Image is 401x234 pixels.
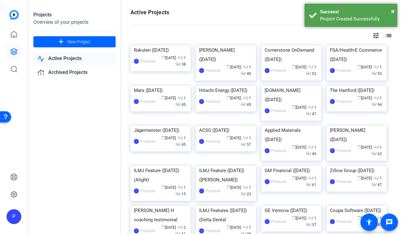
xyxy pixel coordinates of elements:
div: GM Financial ([DATE]) [265,166,318,175]
div: Producer [271,219,286,225]
div: P [330,68,335,73]
span: / 1 [373,176,382,180]
div: Producer [140,228,156,234]
span: / 1 [243,185,251,190]
span: calendar_today [357,96,361,99]
span: / 1 [243,225,251,230]
span: / 47 [371,183,382,187]
span: / 1 [373,145,382,149]
span: [DATE] [161,185,176,190]
span: [DATE] [292,216,306,220]
span: group [243,225,246,229]
span: [DATE] [227,225,241,230]
span: calendar_today [292,145,296,149]
div: Producer [336,67,352,74]
button: Close [391,6,395,16]
span: calendar_today [357,65,361,68]
div: The Hartford ([DATE]) [330,86,383,95]
span: group [308,65,312,68]
div: Producer [336,148,352,154]
div: Producer [271,148,286,154]
a: Active Projects [33,52,116,65]
div: Producer [140,188,156,194]
span: radio [175,192,179,195]
div: Rakuten ([DATE]) [134,45,187,55]
div: [PERSON_NAME] H coaching testimonial [134,206,187,224]
span: [DATE] [292,105,306,110]
div: Projects [33,11,116,19]
span: [DATE] [357,216,372,220]
div: Producer [206,188,221,194]
div: GE Vernova ([DATE]) [265,206,318,215]
span: group [308,216,312,219]
div: P [330,179,335,184]
span: [DATE] [227,185,241,190]
span: / 2 [177,225,186,230]
span: / 62 [371,152,382,156]
mat-icon: list [384,32,392,39]
div: Producer [336,179,352,185]
span: group [373,65,377,68]
div: [PERSON_NAME] ([DATE]) [330,126,383,144]
div: ILMJ Features ([DATE]) (Delta Dental [199,206,253,224]
div: Producer [271,108,286,114]
span: radio [371,182,375,186]
div: P [330,219,335,224]
span: / 1 [373,65,382,69]
span: [DATE] [357,145,372,149]
div: Producer [336,219,352,225]
span: radio [306,222,309,226]
span: / 53 [306,71,316,76]
span: / 23 [241,192,251,196]
span: group [177,225,181,229]
div: Project Created Successfully [320,15,393,23]
span: / 94 [371,102,382,107]
span: [DATE] [292,176,306,180]
mat-icon: message [386,219,393,226]
span: [DATE] [161,225,176,230]
span: / 47 [306,112,316,116]
span: calendar_today [292,176,296,180]
div: [PERSON_NAME] ([DATE]) [199,45,253,64]
span: × [391,7,395,15]
div: P [134,228,139,233]
span: / 49 [306,152,316,156]
span: calendar_today [227,225,230,229]
span: calendar_today [161,185,165,189]
span: group [373,176,377,180]
span: group [177,185,181,189]
span: group [308,105,312,109]
div: Success! [320,8,393,15]
div: P [199,188,204,193]
span: / 37 [306,223,316,227]
div: Producer [271,179,286,185]
span: calendar_today [357,145,361,149]
span: [DATE] [357,176,372,180]
span: radio [306,151,309,155]
span: radio [371,151,375,155]
div: P [265,219,270,224]
span: radio [306,182,309,186]
div: Coupa Software ([DATE]) [330,206,383,215]
span: calendar_today [292,105,296,109]
div: Cornerstone OnDemand ([DATE]) [265,45,318,64]
span: / 61 [306,183,316,187]
span: radio [306,71,309,75]
span: [DATE] [357,65,372,69]
div: P [6,209,21,224]
span: radio [371,102,375,106]
span: group [373,145,377,149]
span: calendar_today [357,216,361,219]
div: P [265,179,270,184]
span: / 1 [373,96,382,100]
span: / 1 [308,65,316,69]
mat-icon: accessibility [365,219,373,226]
a: Archived Projects [33,66,116,79]
span: calendar_today [161,225,165,229]
div: Overview of your projects [33,19,116,26]
div: P [330,99,335,104]
span: / 1 [308,105,316,110]
mat-icon: add [57,38,65,46]
div: P [199,228,204,233]
span: group [373,96,377,99]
